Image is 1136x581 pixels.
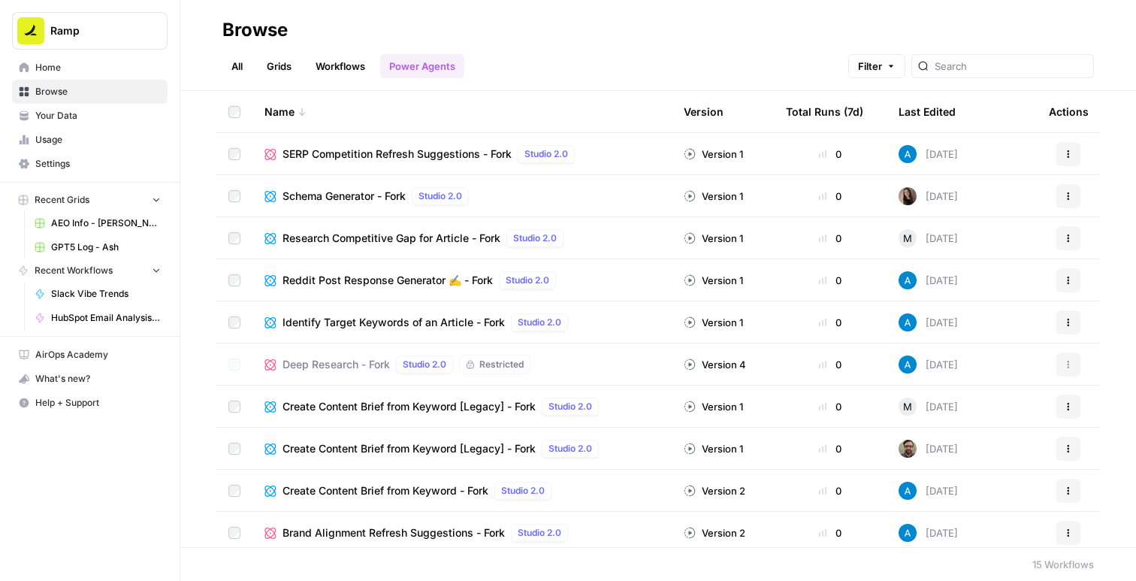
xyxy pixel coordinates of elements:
button: Help + Support [12,391,168,415]
span: Home [35,61,161,74]
span: Studio 2.0 [548,400,592,413]
span: SERP Competition Refresh Suggestions - Fork [282,147,512,162]
span: AirOps Academy [35,348,161,362]
div: 0 [786,273,875,288]
div: 0 [786,189,875,204]
span: Reddit Post Response Generator ✍️ - Fork [282,273,493,288]
div: [DATE] [899,524,958,542]
div: 0 [786,357,875,372]
button: What's new? [12,367,168,391]
div: 0 [786,441,875,456]
span: Recent Grids [35,193,89,207]
img: w3u4o0x674bbhdllp7qjejaf0yui [899,440,917,458]
div: Version 1 [684,147,743,162]
div: [DATE] [899,482,958,500]
a: AirOps Academy [12,343,168,367]
div: Version 1 [684,189,743,204]
div: 0 [786,231,875,246]
div: 0 [786,483,875,498]
span: Browse [35,85,161,98]
a: Create Content Brief from Keyword - ForkStudio 2.0 [264,482,660,500]
div: Version 2 [684,483,745,498]
span: Settings [35,157,161,171]
span: HubSpot Email Analysis Segment [51,311,161,325]
div: Version 4 [684,357,746,372]
span: Studio 2.0 [403,358,446,371]
img: o3cqybgnmipr355j8nz4zpq1mc6x [899,356,917,374]
div: 0 [786,315,875,330]
span: Studio 2.0 [506,274,549,287]
div: 0 [786,399,875,414]
a: Reddit Post Response Generator ✍️ - ForkStudio 2.0 [264,271,660,289]
div: [DATE] [899,229,958,247]
span: Identify Target Keywords of an Article - Fork [282,315,505,330]
div: Last Edited [899,91,956,132]
div: 15 Workflows [1032,557,1094,572]
input: Search [935,59,1087,74]
a: Usage [12,128,168,152]
span: Research Competitive Gap for Article - Fork [282,231,500,246]
a: Workflows [307,54,374,78]
a: Slack Vibe Trends [28,282,168,306]
img: o3cqybgnmipr355j8nz4zpq1mc6x [899,145,917,163]
span: Schema Generator - Fork [282,189,406,204]
a: Home [12,56,168,80]
div: Version 1 [684,399,743,414]
a: HubSpot Email Analysis Segment [28,306,168,330]
div: 0 [786,525,875,540]
div: Version 2 [684,525,745,540]
div: Version 1 [684,273,743,288]
span: Studio 2.0 [518,316,561,329]
span: Brand Alignment Refresh Suggestions - Fork [282,525,505,540]
div: What's new? [13,368,167,390]
div: Name [264,91,660,132]
img: o3cqybgnmipr355j8nz4zpq1mc6x [899,313,917,331]
a: Your Data [12,104,168,128]
span: Create Content Brief from Keyword - Fork [282,483,488,498]
a: GPT5 Log - Ash [28,235,168,259]
button: Recent Grids [12,189,168,211]
span: Create Content Brief from Keyword [Legacy] - Fork [282,399,536,414]
div: [DATE] [899,398,958,416]
div: [DATE] [899,271,958,289]
button: Filter [848,54,905,78]
span: Ramp [50,23,141,38]
div: [DATE] [899,356,958,374]
div: [DATE] [899,187,958,205]
div: Actions [1049,91,1089,132]
span: Studio 2.0 [513,231,557,245]
a: Grids [258,54,301,78]
a: Browse [12,80,168,104]
div: Version 1 [684,231,743,246]
div: Version [684,91,724,132]
span: Studio 2.0 [501,484,545,498]
div: [DATE] [899,313,958,331]
a: SERP Competition Refresh Suggestions - ForkStudio 2.0 [264,145,660,163]
span: GPT5 Log - Ash [51,241,161,254]
span: Studio 2.0 [524,147,568,161]
a: Create Content Brief from Keyword [Legacy] - ForkStudio 2.0 [264,440,660,458]
a: AEO Info - [PERSON_NAME] [28,211,168,235]
img: o3cqybgnmipr355j8nz4zpq1mc6x [899,482,917,500]
a: Research Competitive Gap for Article - ForkStudio 2.0 [264,229,660,247]
div: Version 1 [684,315,743,330]
span: M [903,399,912,414]
div: 0 [786,147,875,162]
img: klur2labt13ljf3kv8soiz8hdmr9 [899,187,917,205]
button: Recent Workflows [12,259,168,282]
span: Help + Support [35,396,161,410]
a: Schema Generator - ForkStudio 2.0 [264,187,660,205]
span: AEO Info - [PERSON_NAME] [51,216,161,230]
button: Workspace: Ramp [12,12,168,50]
span: Restricted [479,358,524,371]
div: Version 1 [684,441,743,456]
a: Identify Target Keywords of an Article - ForkStudio 2.0 [264,313,660,331]
span: M [903,231,912,246]
img: o3cqybgnmipr355j8nz4zpq1mc6x [899,271,917,289]
div: [DATE] [899,440,958,458]
span: Studio 2.0 [418,189,462,203]
a: Settings [12,152,168,176]
a: All [222,54,252,78]
span: Filter [858,59,882,74]
span: Recent Workflows [35,264,113,277]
